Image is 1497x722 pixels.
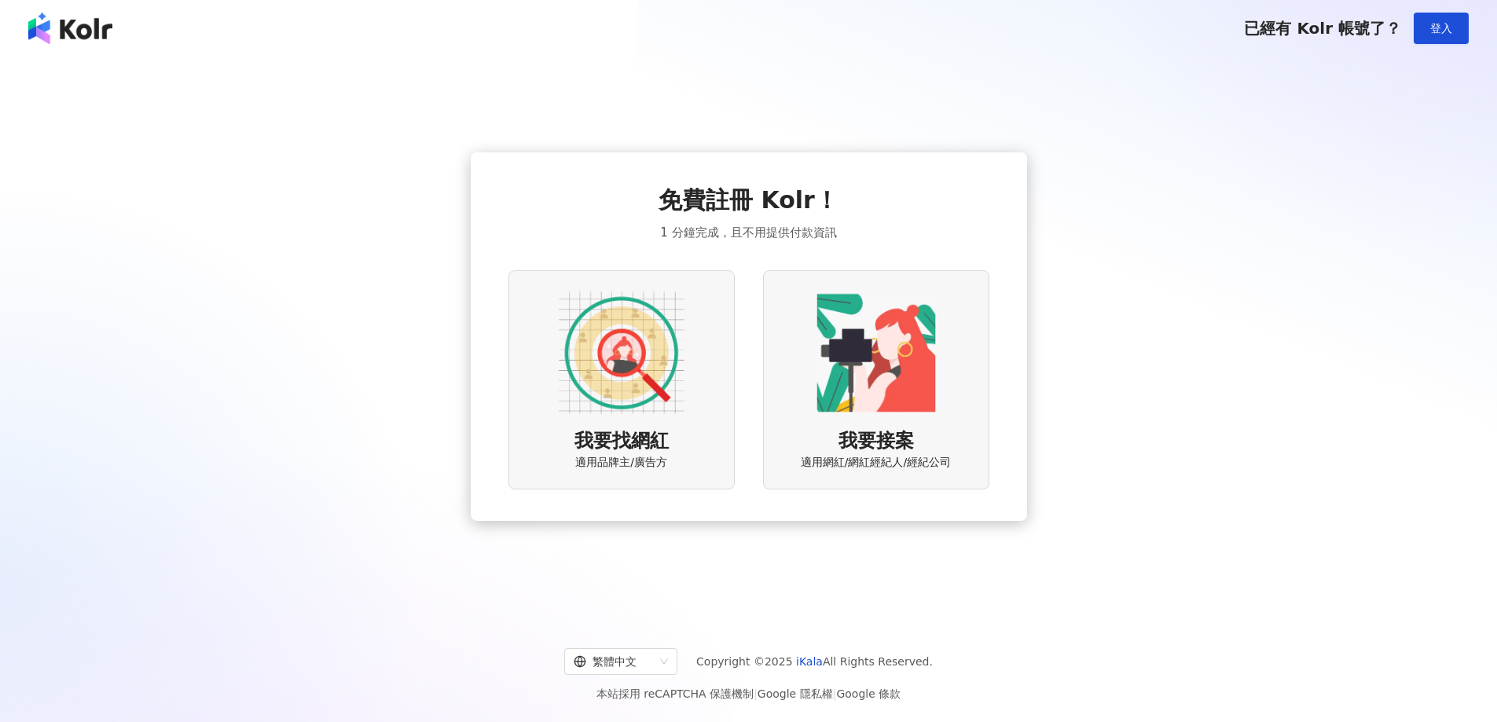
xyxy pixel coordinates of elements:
[596,684,901,703] span: 本站採用 reCAPTCHA 保護機制
[754,687,758,700] span: |
[796,655,823,668] a: iKala
[838,428,914,455] span: 我要接案
[833,687,837,700] span: |
[574,428,669,455] span: 我要找網紅
[559,290,684,416] img: AD identity option
[813,290,939,416] img: KOL identity option
[574,649,654,674] div: 繁體中文
[28,13,112,44] img: logo
[1414,13,1469,44] button: 登入
[758,687,833,700] a: Google 隱私權
[836,687,901,700] a: Google 條款
[660,223,836,242] span: 1 分鐘完成，且不用提供付款資訊
[1430,22,1452,35] span: 登入
[575,455,667,471] span: 適用品牌主/廣告方
[659,184,838,217] span: 免費註冊 Kolr！
[696,652,933,671] span: Copyright © 2025 All Rights Reserved.
[1244,19,1401,38] span: 已經有 Kolr 帳號了？
[801,455,951,471] span: 適用網紅/網紅經紀人/經紀公司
